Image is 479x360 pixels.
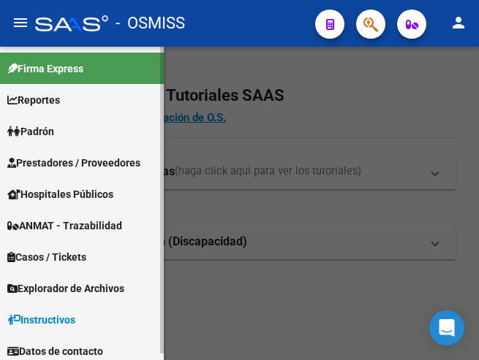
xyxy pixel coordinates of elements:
mat-icon: person [450,14,467,31]
div: Open Intercom Messenger [429,310,464,345]
mat-icon: menu [12,14,29,31]
span: Reportes [7,92,60,108]
span: Datos de contacto [7,343,103,359]
span: - OSMISS [116,7,185,39]
span: Casos / Tickets [7,249,86,265]
span: Hospitales Públicos [7,186,113,202]
span: Explorador de Archivos [7,280,124,296]
span: ANMAT - Trazabilidad [7,218,122,234]
span: Prestadores / Proveedores [7,155,140,171]
span: Instructivos [7,312,75,328]
span: Firma Express [7,61,83,77]
span: Padrón [7,123,54,139]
